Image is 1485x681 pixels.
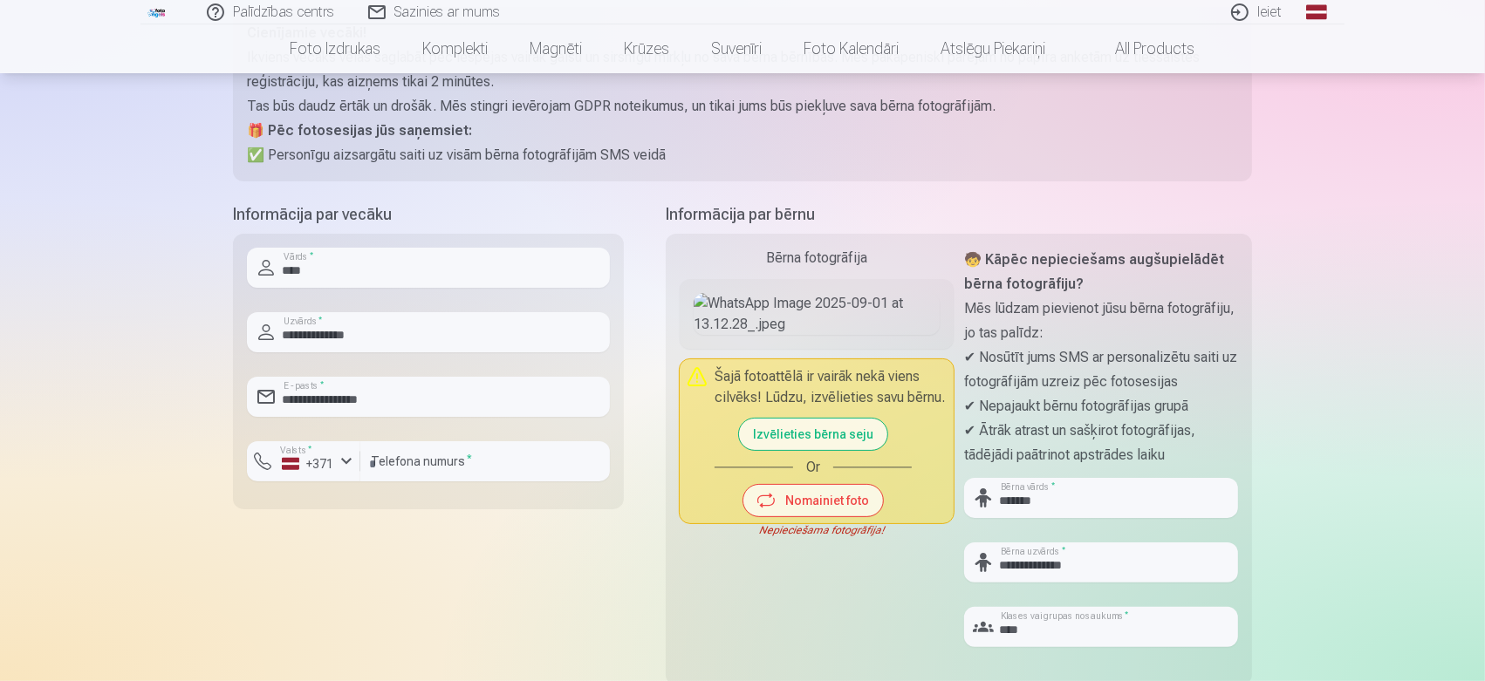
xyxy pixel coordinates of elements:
a: Magnēti [510,24,604,73]
div: Or [715,457,912,478]
button: Valsts*+371 [247,441,360,481]
a: Krūzes [604,24,691,73]
p: ✔ Ātrāk atrast un sašķirot fotogrāfijas, tādējādi paātrinot apstrādes laiku [964,419,1238,467]
p: ✅ Personīgu aizsargātu saiti uz visām bērna fotogrāfijām SMS veidā [247,143,1238,167]
p: Mēs lūdzam pievienot jūsu bērna fotogrāfiju, jo tas palīdz: [964,296,1238,345]
img: /fa1 [147,7,167,17]
button: Izvēlieties bērna seju [739,419,887,450]
a: All products [1067,24,1216,73]
h5: Informācija par bērnu [666,202,1252,227]
a: Foto izdrukas [270,24,402,73]
button: Nomainiet foto [743,485,883,516]
div: Nepieciešama fotogrāfija! [680,523,954,537]
p: ✔ Nepajaukt bērnu fotogrāfijas grupā [964,394,1238,419]
div: +371 [282,455,334,473]
label: Valsts [275,444,318,457]
strong: 🎁 Pēc fotosesijas jūs saņemsiet: [247,122,472,139]
h5: Informācija par vecāku [233,202,624,227]
p: Šajā fotoattēlā ir vairāk nekā viens cilvēks! Lūdzu, izvēlieties savu bērnu. [715,366,947,408]
a: Atslēgu piekariņi [920,24,1067,73]
a: Suvenīri [691,24,784,73]
img: WhatsApp Image 2025-09-01 at 13.12.28_.jpeg [694,293,940,335]
div: Bērna fotogrāfija [680,248,954,269]
p: ✔ Nosūtīt jums SMS ar personalizētu saiti uz fotogrāfijām uzreiz pēc fotosesijas [964,345,1238,394]
strong: 🧒 Kāpēc nepieciešams augšupielādēt bērna fotogrāfiju? [964,251,1224,292]
a: Komplekti [402,24,510,73]
a: Foto kalendāri [784,24,920,73]
p: Tas būs daudz ērtāk un drošāk. Mēs stingri ievērojam GDPR noteikumus, un tikai jums būs piekļuve ... [247,94,1238,119]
